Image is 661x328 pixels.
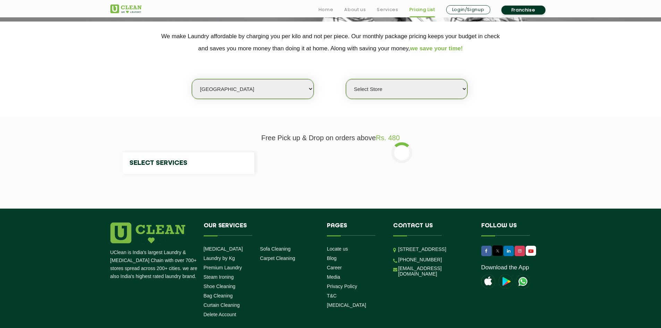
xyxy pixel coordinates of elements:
a: Blog [327,255,337,261]
p: Free Pick up & Drop on orders above [110,134,551,142]
a: Pricing List [409,6,435,14]
a: Sofa Cleaning [260,246,290,252]
h4: Follow us [481,222,542,236]
h4: Pages [327,222,383,236]
p: [STREET_ADDRESS] [398,245,471,253]
h4: Select Services [122,152,254,174]
p: We make Laundry affordable by charging you per kilo and not per piece. Our monthly package pricin... [110,30,551,54]
a: Carpet Cleaning [260,255,295,261]
a: Curtain Cleaning [204,302,240,308]
a: [MEDICAL_DATA] [204,246,243,252]
a: Premium Laundry [204,265,242,270]
a: About us [344,6,366,14]
p: UClean is India's largest Laundry & [MEDICAL_DATA] Chain with over 700+ stores spread across 200+... [110,249,198,280]
a: Delete Account [204,312,236,317]
img: UClean Laundry and Dry Cleaning [110,5,142,13]
a: T&C [327,293,337,298]
a: [MEDICAL_DATA] [327,302,366,308]
a: Home [319,6,333,14]
a: Media [327,274,340,280]
img: playstoreicon.png [499,275,512,288]
a: Franchise [501,6,545,15]
h4: Our Services [204,222,317,236]
a: Shoe Cleaning [204,284,236,289]
a: Download the App [481,264,529,271]
a: Laundry by Kg [204,255,235,261]
a: Privacy Policy [327,284,357,289]
img: apple-icon.png [481,275,495,288]
a: [PHONE_NUMBER] [398,257,442,262]
h4: Contact us [393,222,471,236]
a: Steam Ironing [204,274,234,280]
span: Rs. 480 [376,134,400,142]
img: logo.png [110,222,185,243]
a: [EMAIL_ADDRESS][DOMAIN_NAME] [398,266,471,277]
a: Services [377,6,398,14]
img: UClean Laundry and Dry Cleaning [526,247,535,255]
img: UClean Laundry and Dry Cleaning [516,275,530,288]
a: Career [327,265,342,270]
a: Bag Cleaning [204,293,233,298]
a: Locate us [327,246,348,252]
a: Login/Signup [446,5,490,14]
span: we save your time! [410,45,463,52]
